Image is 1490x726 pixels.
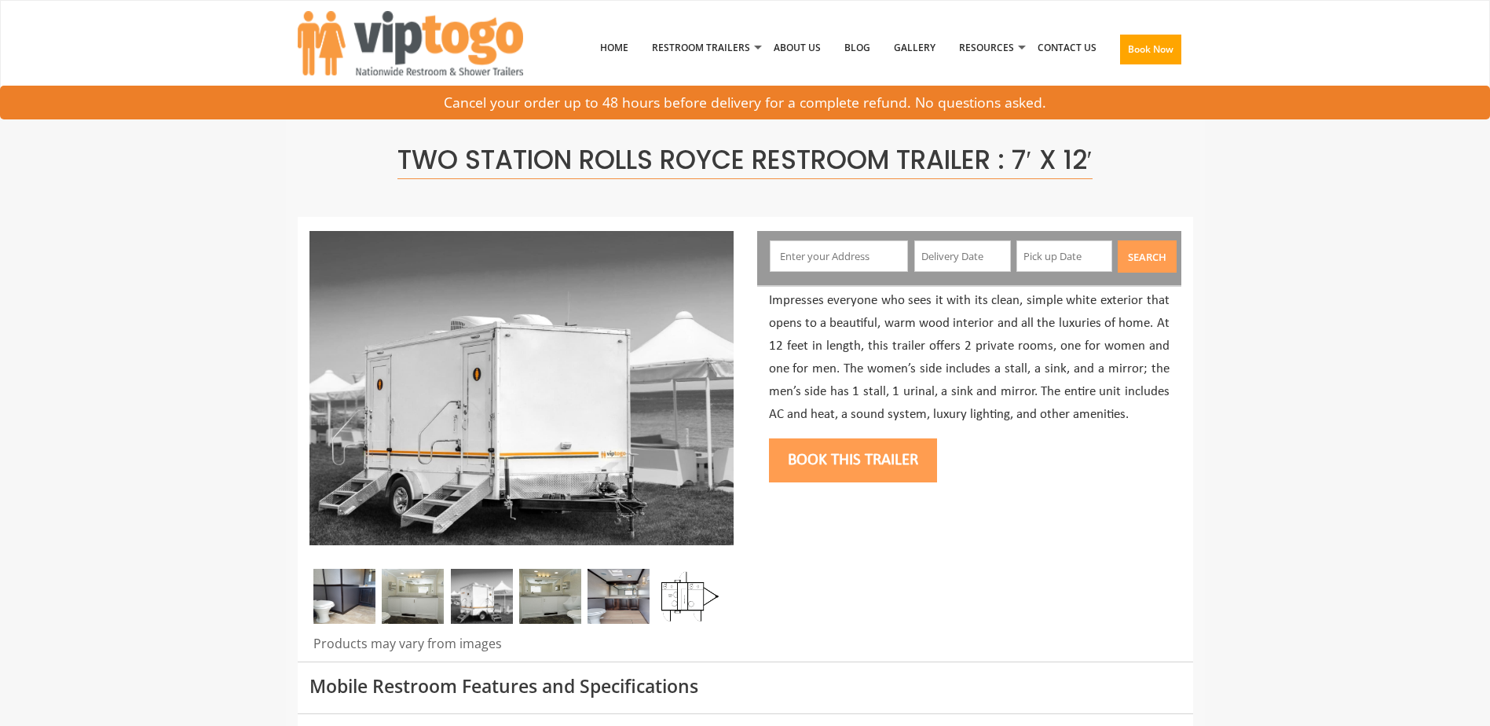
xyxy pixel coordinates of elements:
img: A mini restroom trailer with two separate stations and separate doors for males and females [451,569,513,624]
button: Book Now [1120,35,1181,64]
a: Book Now [1108,7,1193,98]
img: Floor Plan of 2 station restroom with sink and toilet [657,569,719,624]
img: A close view of inside of a station with a stall, mirror and cabinets [313,569,375,624]
div: Products may vary from images [309,635,734,662]
p: Impresses everyone who sees it with its clean, simple white exterior that opens to a beautiful, w... [769,290,1170,426]
a: Restroom Trailers [640,7,762,89]
h3: Mobile Restroom Features and Specifications [309,676,1181,696]
img: Gel 2 station 03 [519,569,581,624]
img: Side view of two station restroom trailer with separate doors for males and females [309,231,734,545]
img: A close view of inside of a station with a stall, mirror and cabinets [588,569,650,624]
img: Gel 2 station 02 [382,569,444,624]
input: Pick up Date [1016,240,1113,272]
span: Two Station Rolls Royce Restroom Trailer : 7′ x 12′ [397,141,1092,179]
img: VIPTOGO [298,11,523,75]
a: Blog [833,7,882,89]
button: Book this trailer [769,438,937,482]
button: Search [1118,240,1177,273]
a: Resources [947,7,1026,89]
a: Contact Us [1026,7,1108,89]
input: Delivery Date [914,240,1011,272]
a: About Us [762,7,833,89]
a: Home [588,7,640,89]
a: Gallery [882,7,947,89]
input: Enter your Address [770,240,908,272]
